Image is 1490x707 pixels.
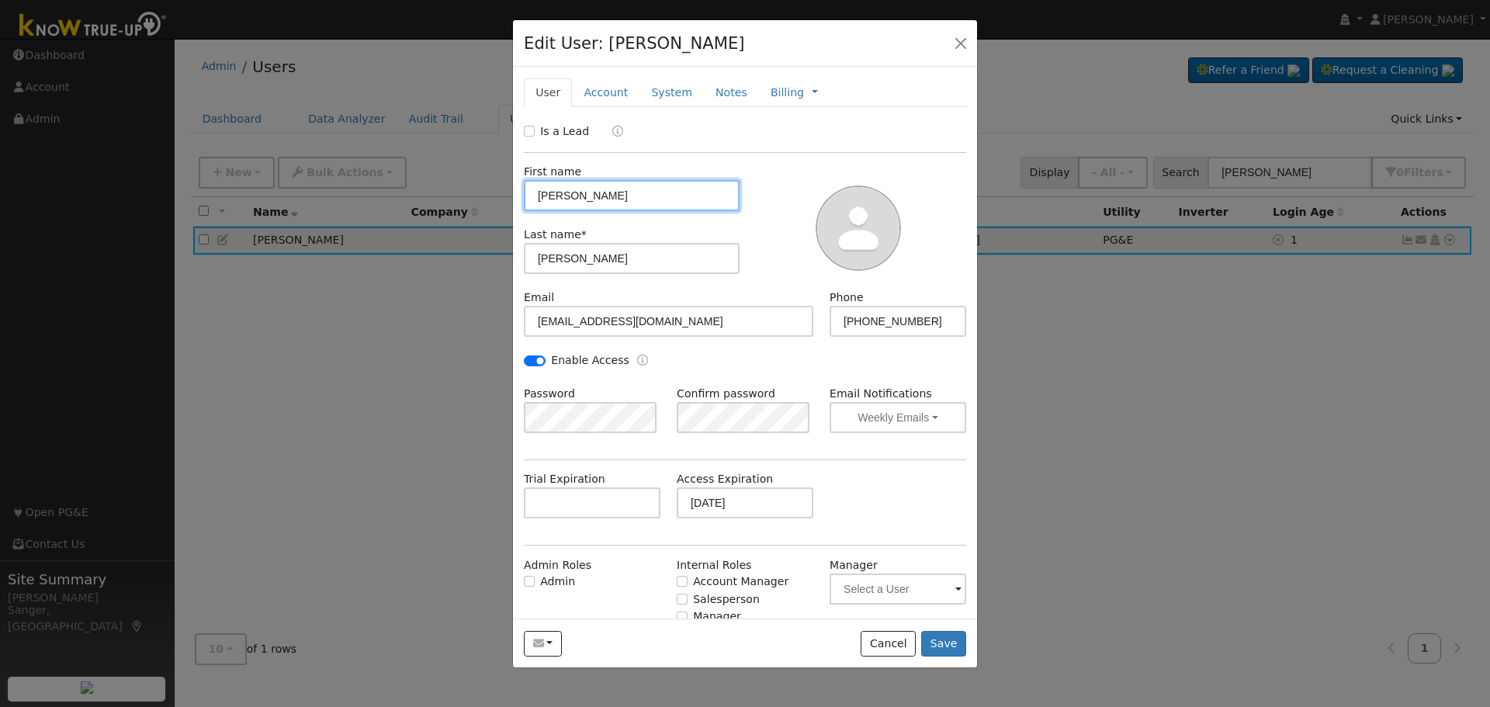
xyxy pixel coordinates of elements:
input: Is a Lead [524,126,535,137]
a: Account [572,78,639,107]
label: Last name [524,227,587,243]
label: Confirm password [677,386,775,402]
a: System [639,78,704,107]
label: Enable Access [551,352,629,369]
button: heycat@sbcglobal.net [524,631,562,657]
label: Access Expiration [677,471,773,487]
label: Phone [830,289,864,306]
input: Salesperson [677,594,688,605]
label: Password [524,386,575,402]
a: Notes [704,78,759,107]
label: Manager [693,608,741,625]
span: Required [581,228,587,241]
button: Cancel [861,631,916,657]
input: Account Manager [677,576,688,587]
input: Admin [524,576,535,587]
button: Weekly Emails [830,402,966,433]
label: Internal Roles [677,557,751,574]
button: Save [921,631,966,657]
label: Manager [830,557,878,574]
a: User [524,78,572,107]
a: Billing [771,85,804,101]
label: Admin Roles [524,557,591,574]
label: First name [524,164,581,180]
input: Manager [677,612,688,622]
label: Email [524,289,554,306]
input: Select a User [830,574,966,605]
label: Account Manager [693,574,788,590]
a: Enable Access [637,352,648,370]
label: Salesperson [693,591,760,608]
label: Trial Expiration [524,471,605,487]
a: Lead [601,123,623,141]
label: Is a Lead [540,123,589,140]
label: Email Notifications [830,386,966,402]
h4: Edit User: [PERSON_NAME] [524,31,745,56]
label: Admin [540,574,575,590]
